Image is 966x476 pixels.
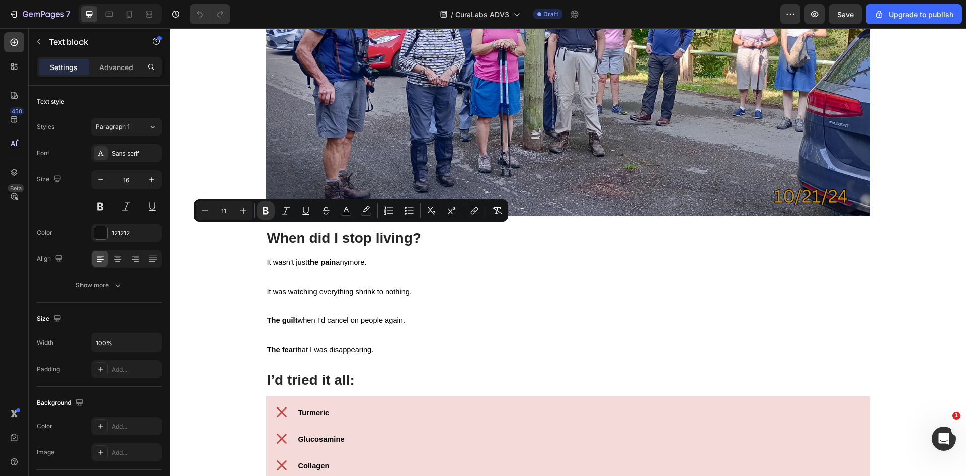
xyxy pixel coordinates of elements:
div: Padding [37,365,60,374]
div: Undo/Redo [190,4,230,24]
button: Paragraph 1 [91,118,162,136]
div: 450 [10,107,24,115]
div: 121212 [112,229,159,238]
button: Show more [37,276,162,294]
button: Save [829,4,862,24]
div: Editor contextual toolbar [194,199,508,222]
iframe: Intercom live chat [932,427,956,451]
p: Advanced [99,62,133,73]
div: Add... [112,422,159,431]
button: Upgrade to publish [866,4,962,24]
div: Background [37,396,86,410]
div: Add... [112,448,159,457]
button: 7 [4,4,75,24]
div: Color [37,422,52,431]
div: Size [37,312,63,326]
div: Add... [112,365,159,374]
span: CuraLabs ADV3 [455,9,509,20]
p: Text block [49,36,134,48]
div: Styles [37,122,54,131]
input: Auto [92,333,161,352]
div: Upgrade to publish [874,9,953,20]
p: 7 [66,8,70,20]
div: Size [37,173,63,186]
div: Text style [37,97,64,106]
div: Sans-serif [112,149,159,158]
div: Font [37,149,49,158]
span: Save [837,10,854,19]
span: / [451,9,453,20]
span: Draft [543,10,558,19]
div: Image [37,448,54,457]
div: Width [37,338,53,347]
div: Align [37,252,65,266]
div: Show more [76,280,123,290]
p: Settings [50,62,78,73]
div: Beta [8,184,24,192]
span: 1 [952,412,960,420]
iframe: Design area [170,28,966,476]
div: Color [37,228,52,237]
span: Paragraph 1 [96,122,130,131]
